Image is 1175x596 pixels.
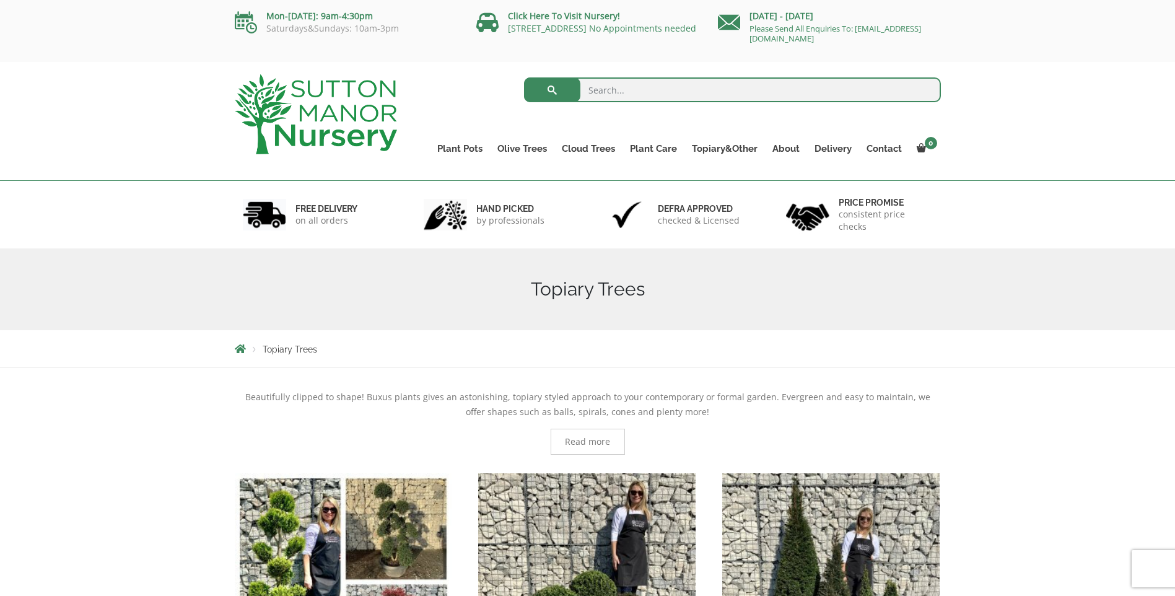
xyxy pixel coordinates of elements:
span: 0 [925,137,937,149]
a: [STREET_ADDRESS] No Appointments needed [508,22,696,34]
a: Please Send All Enquiries To: [EMAIL_ADDRESS][DOMAIN_NAME] [749,23,921,44]
p: checked & Licensed [658,214,740,227]
img: 4.jpg [786,196,829,234]
a: Topiary&Other [684,140,765,157]
h6: FREE DELIVERY [295,203,357,214]
div: Beautifully clipped to shape! Buxus plants gives an astonishing, topiary styled approach to your ... [235,390,941,455]
img: 1.jpg [243,199,286,230]
img: logo [235,74,397,154]
input: Search... [524,77,941,102]
a: About [765,140,807,157]
h6: Defra approved [658,203,740,214]
a: Delivery [807,140,859,157]
span: Read more [565,437,610,446]
a: Click Here To Visit Nursery! [508,10,620,22]
p: [DATE] - [DATE] [718,9,941,24]
h6: Price promise [839,197,933,208]
p: consistent price checks [839,208,933,233]
a: 0 [909,140,941,157]
span: Topiary Trees [263,344,317,354]
p: Mon-[DATE]: 9am-4:30pm [235,9,458,24]
a: Olive Trees [490,140,554,157]
a: Plant Care [622,140,684,157]
h6: hand picked [476,203,544,214]
a: Cloud Trees [554,140,622,157]
a: Plant Pots [430,140,490,157]
p: on all orders [295,214,357,227]
h1: Topiary Trees [235,278,941,300]
a: Contact [859,140,909,157]
img: 2.jpg [424,199,467,230]
img: 3.jpg [605,199,649,230]
p: Saturdays&Sundays: 10am-3pm [235,24,458,33]
nav: Breadcrumbs [235,344,941,354]
p: by professionals [476,214,544,227]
